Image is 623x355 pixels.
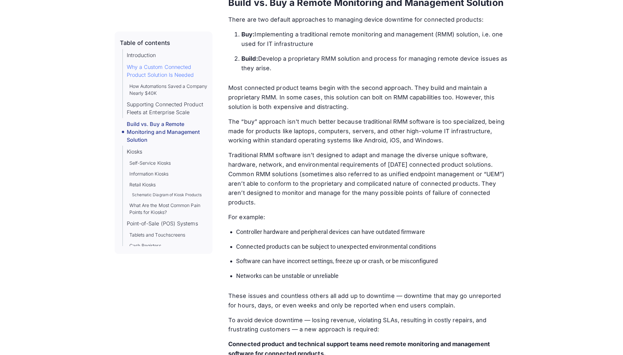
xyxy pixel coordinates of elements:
[236,242,508,252] li: Connected products can be subject to unexpected environmental conditions
[228,83,508,112] p: Most connected product teams begin with the second approach. They build and maintain a proprietar...
[228,15,508,25] p: There are two default approaches to managing device downtime for connected products:
[129,242,161,249] a: Cash Registers
[129,159,171,166] a: Self-Service Kiosks
[129,83,208,96] a: How Automations Saved a Company Nearly $40K
[236,257,508,266] li: Software can have incorrect settings, freeze up or crash, or be misconfigured
[241,55,258,62] strong: Build:
[127,148,142,156] a: Kiosks
[241,54,508,73] li: Develop a proprietary RMM solution and process for managing remote device issues as they arise.
[241,31,255,38] strong: Buy:
[228,291,508,310] p: These issues and countless others all add up to downtime — downtime that may go unreported for ho...
[236,227,508,237] li: Controller hardware and peripheral devices can have outdated firmware
[127,219,198,227] a: Point-of-Sale (POS) Systems
[120,39,170,47] div: Table of contents
[127,120,208,144] a: Build vs. Buy a Remote Monitoring and Management Solution
[132,192,202,198] a: Schematic Diagram of Kiosk Products
[228,117,508,145] p: The “buy” approach isn't much better because traditional RMM software is too specialized, being m...
[228,151,508,207] p: Traditional RMM software isn’t designed to adapt and manage the diverse unique software, hardware...
[228,316,508,335] p: To avoid device downtime — losing revenue, violating SLAs, resulting in costly repairs, and frust...
[236,271,508,281] li: Networks can be unstable or unreliable
[228,213,508,222] p: For example:
[129,170,168,177] a: Information Kiosks
[129,202,208,216] a: What Are the Most Common Pain Points for Kiosks?
[241,30,508,49] li: Implementing a traditional remote monitoring and management (RMM) solution, i.e. one used for IT ...
[129,181,156,188] a: Retail Kiosks
[127,51,156,59] a: Introduction
[127,63,208,79] a: Why a Custom Connected Product Solution Is Needed
[129,231,186,238] a: Tablets and Touchscreens
[127,100,208,116] a: Supporting Connected Product Fleets at Enterprise Scale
